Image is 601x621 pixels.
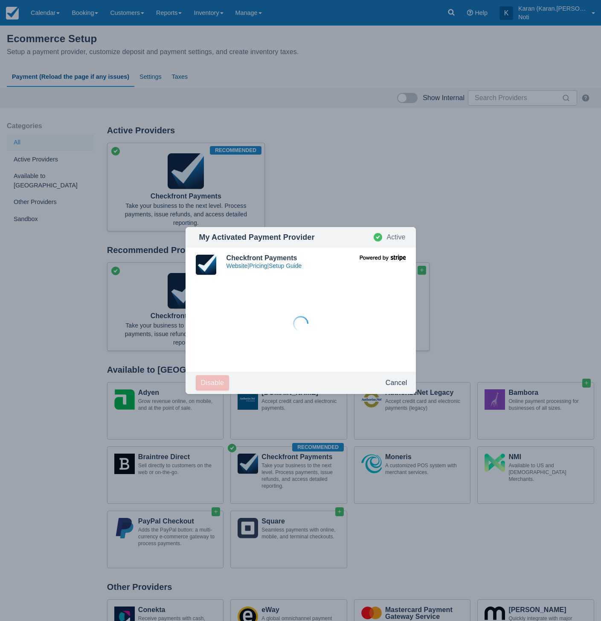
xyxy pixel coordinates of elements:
[226,255,302,262] p: Checkfront Payments
[269,262,302,269] a: Setup Guide
[199,232,315,242] div: My Activated Payment Provider
[249,262,267,269] a: Pricing
[360,255,406,261] img: Powered by Stripe
[386,232,405,242] div: Active
[382,375,411,391] button: Cancel
[226,262,248,269] a: Website
[196,255,216,275] img: CheckfrontPayments
[226,263,302,268] div: | |
[373,232,383,242] span: Active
